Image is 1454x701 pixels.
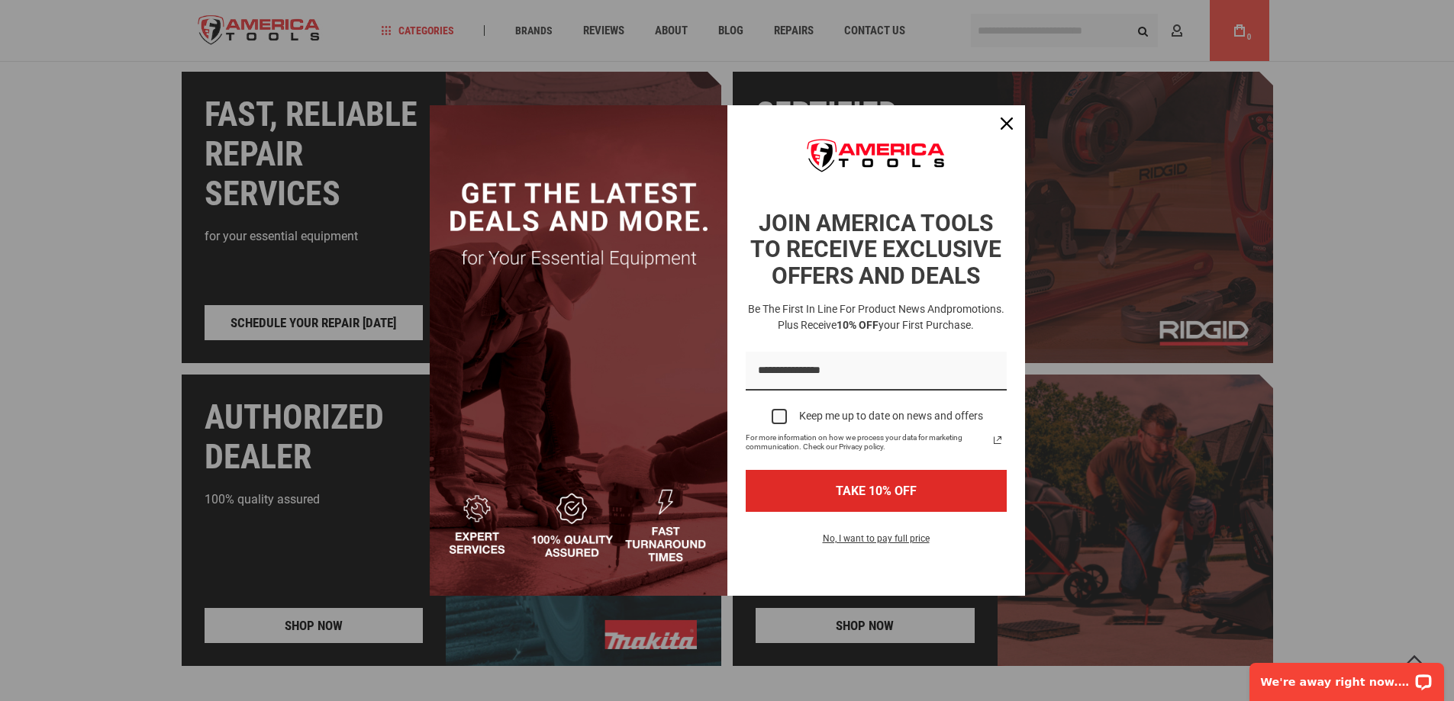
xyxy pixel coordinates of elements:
button: No, I want to pay full price [811,530,942,556]
h3: Be the first in line for product news and [743,301,1010,333]
input: Email field [746,352,1007,391]
div: Keep me up to date on news and offers [799,410,983,423]
svg: close icon [1001,117,1013,130]
a: Read our Privacy Policy [988,431,1007,449]
span: For more information on how we process your data for marketing communication. Check our Privacy p... [746,433,988,452]
button: Close [988,105,1025,142]
strong: JOIN AMERICA TOOLS TO RECEIVE EXCLUSIVE OFFERS AND DEALS [750,210,1001,289]
iframe: LiveChat chat widget [1240,653,1454,701]
button: TAKE 10% OFF [746,470,1007,512]
strong: 10% OFF [837,319,879,331]
svg: link icon [988,431,1007,449]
